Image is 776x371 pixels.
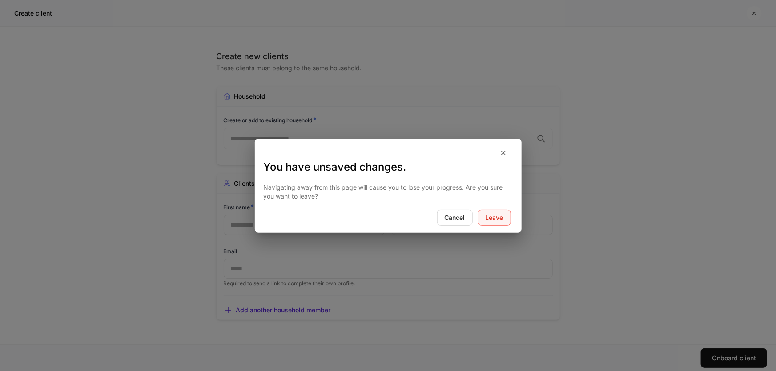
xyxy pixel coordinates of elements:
[264,160,513,174] h3: You have unsaved changes.
[445,215,465,221] div: Cancel
[437,210,473,226] button: Cancel
[486,215,503,221] div: Leave
[478,210,511,226] button: Leave
[264,183,513,201] p: Navigating away from this page will cause you to lose your progress. Are you sure you want to leave?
